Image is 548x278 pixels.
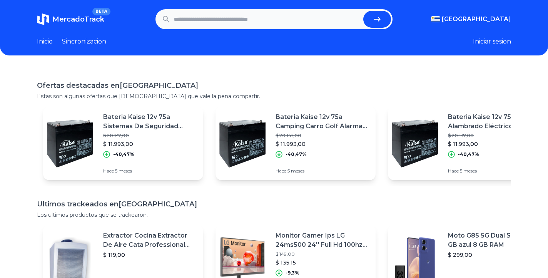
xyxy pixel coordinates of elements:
p: $ 149,00 [276,251,369,257]
a: Featured imageBateria Kaise 12v 75a Sistemas De Seguridad Hogar Y+ Febo$ 20.147,00$ 11.993,00-40,... [43,106,203,180]
p: Moto G85 5G Dual SIM 256 GB azul 8 GB RAM [448,231,542,250]
img: Featured image [388,116,442,170]
button: Iniciar sesion [473,37,511,46]
p: -40,47% [113,151,134,157]
span: [GEOGRAPHIC_DATA] [442,15,511,24]
p: $ 20.147,00 [103,132,197,139]
p: $ 299,00 [448,251,542,259]
img: Uruguay [431,16,440,22]
p: $ 20.147,00 [448,132,542,139]
p: Los ultimos productos que se trackearon. [37,211,511,219]
a: Sincronizacion [62,37,106,46]
a: Inicio [37,37,53,46]
p: Hace 5 meses [103,168,197,174]
a: Featured imageBateria Kaise 12v 75a P/ Alambrado Eléctrico Ganado Y+ Febo$ 20.147,00$ 11.993,00-4... [388,106,548,180]
button: [GEOGRAPHIC_DATA] [431,15,511,24]
p: $ 11.993,00 [103,140,197,148]
p: $ 11.993,00 [448,140,542,148]
p: -40,47% [286,151,307,157]
p: Bateria Kaise 12v 75a P/ Alambrado Eléctrico Ganado Y+ Febo [448,112,542,131]
p: Hace 5 meses [276,168,369,174]
p: $ 119,00 [103,251,197,259]
p: Estas son algunas ofertas que [DEMOGRAPHIC_DATA] que vale la pena compartir. [37,92,511,100]
h1: Ofertas destacadas en [GEOGRAPHIC_DATA] [37,80,511,91]
p: Extractor Cocina Extractor De Aire Cata Professional 500 Color Blanco [103,231,197,250]
a: Featured imageBateria Kaise 12v 75a Camping Carro Golf Alarma Led Y+ Febo$ 20.147,00$ 11.993,00-4... [216,106,376,180]
span: MercadoTrack [52,15,104,23]
p: Bateria Kaise 12v 75a Camping Carro Golf Alarma Led Y+ Febo [276,112,369,131]
h1: Ultimos trackeados en [GEOGRAPHIC_DATA] [37,199,511,209]
p: -9,3% [286,270,299,276]
img: Featured image [216,116,269,170]
p: Bateria Kaise 12v 75a Sistemas De Seguridad Hogar Y+ Febo [103,112,197,131]
img: Featured image [43,116,97,170]
p: $ 135,15 [276,259,369,266]
p: $ 20.147,00 [276,132,369,139]
p: -40,47% [458,151,479,157]
img: MercadoTrack [37,13,49,25]
span: BETA [92,8,110,15]
p: $ 11.993,00 [276,140,369,148]
a: MercadoTrackBETA [37,13,104,25]
p: Hace 5 meses [448,168,542,174]
p: Monitor Gamer Ips LG 24ms500 24'' Full Hd 100hz Action Sync [276,231,369,250]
